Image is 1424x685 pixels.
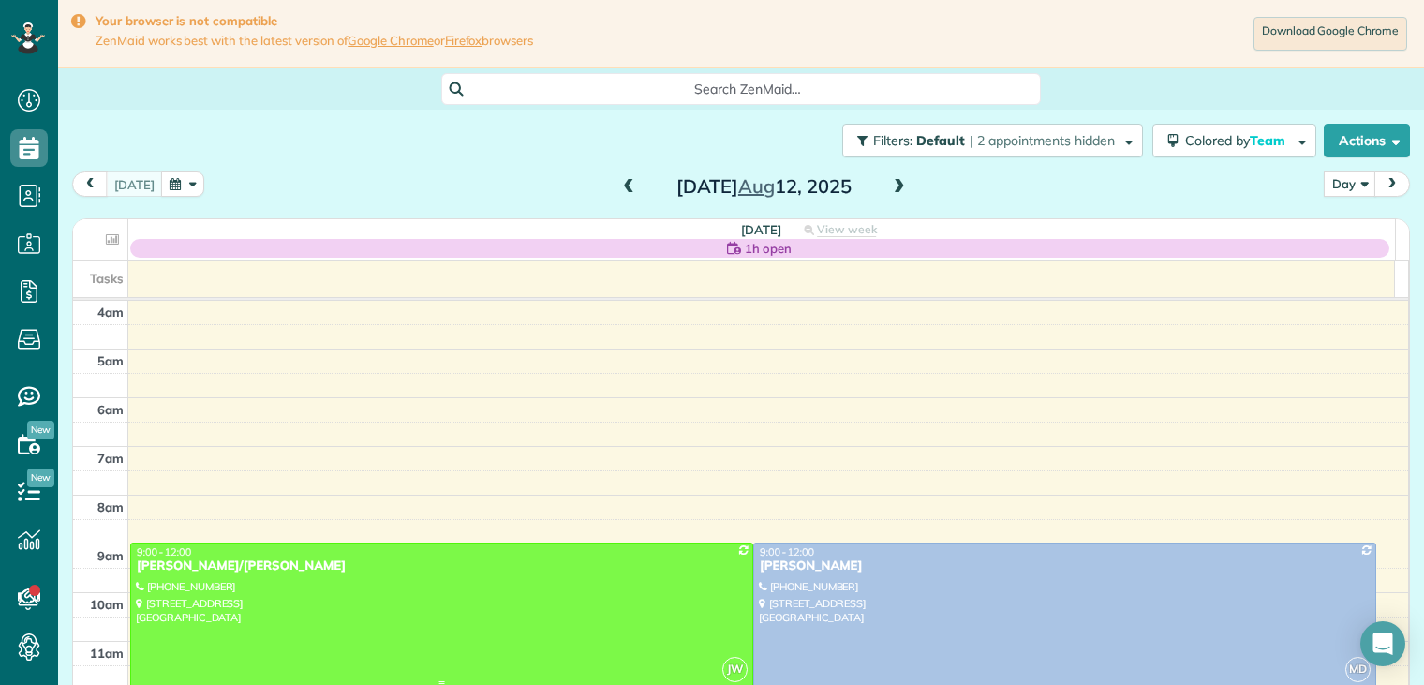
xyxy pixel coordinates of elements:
[97,548,124,563] span: 9am
[1324,124,1410,157] button: Actions
[741,222,781,237] span: [DATE]
[97,499,124,514] span: 8am
[97,305,124,320] span: 4am
[873,132,912,149] span: Filters:
[1253,17,1407,51] a: Download Google Chrome
[96,33,533,49] span: ZenMaid works best with the latest version of or browsers
[97,353,124,368] span: 5am
[106,171,163,197] button: [DATE]
[445,33,482,48] a: Firefox
[72,171,108,197] button: prev
[1374,171,1410,197] button: next
[833,124,1143,157] a: Filters: Default | 2 appointments hidden
[27,421,54,439] span: New
[27,469,54,487] span: New
[90,646,124,661] span: 11am
[1250,132,1288,149] span: Team
[1360,621,1405,666] div: Open Intercom Messenger
[738,174,775,198] span: Aug
[842,124,1143,157] button: Filters: Default | 2 appointments hidden
[817,222,877,237] span: View week
[90,271,124,286] span: Tasks
[1152,124,1316,157] button: Colored byTeam
[1345,657,1371,682] span: MD
[136,558,748,574] div: [PERSON_NAME]/[PERSON_NAME]
[646,176,881,197] h2: [DATE] 12, 2025
[722,657,748,682] span: JW
[1324,171,1376,197] button: Day
[916,132,966,149] span: Default
[348,33,434,48] a: Google Chrome
[1185,132,1292,149] span: Colored by
[96,13,533,29] strong: Your browser is not compatible
[137,545,191,558] span: 9:00 - 12:00
[760,545,814,558] span: 9:00 - 12:00
[90,597,124,612] span: 10am
[97,451,124,466] span: 7am
[97,402,124,417] span: 6am
[745,239,792,258] span: 1h open
[970,132,1115,149] span: | 2 appointments hidden
[759,558,1371,574] div: [PERSON_NAME]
